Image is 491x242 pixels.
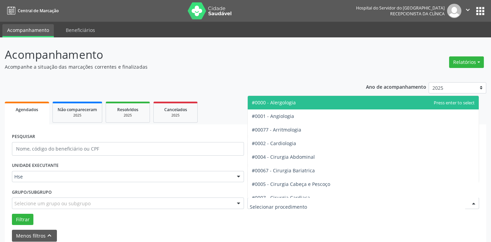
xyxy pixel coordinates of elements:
[5,5,59,16] a: Central de Marcação
[58,107,97,113] span: Não compareceram
[252,99,296,106] span: #0000 - Alergologia
[464,6,472,14] i: 
[356,5,445,11] div: Hospital do Servidor do [GEOGRAPHIC_DATA]
[16,107,38,113] span: Agendados
[158,113,193,118] div: 2025
[252,181,330,187] span: #0005 - Cirurgia Cabeça e Pescoço
[252,154,315,160] span: #0004 - Cirurgia Abdominal
[2,24,54,37] a: Acompanhamento
[461,4,474,18] button: 
[164,107,187,113] span: Cancelados
[252,140,296,146] span: #0002 - Cardiologia
[58,113,97,118] div: 2025
[252,167,315,174] span: #00067 - Cirurgia Bariatrica
[12,160,59,171] label: UNIDADE EXECUTANTE
[252,194,310,201] span: #0007 - Cirurgia Cardiaca
[61,24,100,36] a: Beneficiários
[12,214,33,225] button: Filtrar
[46,232,53,239] i: keyboard_arrow_up
[14,173,230,180] span: Hse
[12,132,35,142] label: PESQUISAR
[474,5,486,17] button: apps
[12,142,244,156] input: Nome, código do beneficiário ou CPF
[252,126,301,133] span: #00077 - Arritmologia
[14,200,91,207] span: Selecione um grupo ou subgrupo
[252,113,294,119] span: #0001 - Angiologia
[366,82,426,91] p: Ano de acompanhamento
[447,4,461,18] img: img
[449,56,484,68] button: Relatórios
[111,113,145,118] div: 2025
[117,107,138,113] span: Resolvidos
[5,46,342,63] p: Acompanhamento
[12,230,57,242] button: Menos filtroskeyboard_arrow_up
[390,11,445,17] span: Recepcionista da clínica
[5,63,342,70] p: Acompanhe a situação das marcações correntes e finalizadas
[250,200,465,213] input: Selecionar procedimento
[18,8,59,14] span: Central de Marcação
[12,187,52,197] label: Grupo/Subgrupo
